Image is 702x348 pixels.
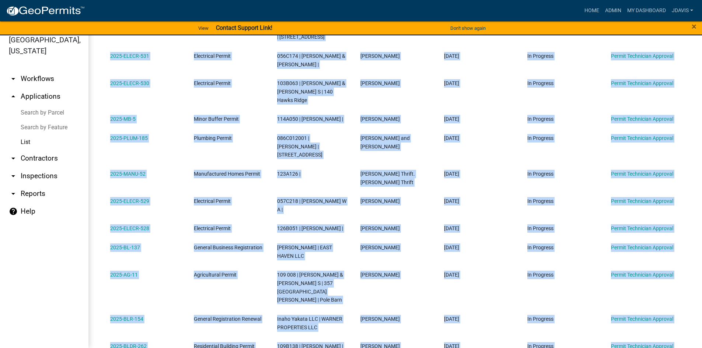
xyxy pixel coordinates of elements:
[527,135,553,141] span: In Progress
[194,245,262,250] span: General Business Registration
[9,74,18,83] i: arrow_drop_down
[444,316,459,322] span: 09/07/2025
[527,171,553,177] span: In Progress
[527,198,553,204] span: In Progress
[360,80,400,86] span: Ben Moore
[581,4,602,18] a: Home
[611,80,673,86] a: Permit Technician Approval
[9,92,18,101] i: arrow_drop_up
[360,116,400,122] span: Matt Bacon
[611,245,673,250] a: Permit Technician Approval
[611,225,673,231] a: Permit Technician Approval
[444,116,459,122] span: 09/16/2025
[110,198,149,204] a: 2025-ELECR-529
[444,53,459,59] span: 09/16/2025
[110,316,143,322] a: 2025-BLR-154
[110,171,146,177] a: 2025-MANU-52
[444,80,459,86] span: 09/16/2025
[360,316,400,322] span: Miaoying Wu
[360,198,400,204] span: Paul Gardner
[527,245,553,250] span: In Progress
[110,225,149,231] a: 2025-ELECR-528
[611,316,673,322] a: Permit Technician Approval
[360,225,400,231] span: Mimoza Fetai
[444,135,459,141] span: 09/16/2025
[444,198,459,204] span: 09/15/2025
[611,135,673,141] a: Permit Technician Approval
[277,198,346,212] span: 057C218 | DABBS W A |
[194,198,231,204] span: Electrical Permit
[611,116,673,122] a: Permit Technician Approval
[527,116,553,122] span: In Progress
[194,80,231,86] span: Electrical Permit
[624,4,669,18] a: My Dashboard
[611,272,673,278] a: Permit Technician Approval
[444,272,459,278] span: 09/14/2025
[194,53,231,59] span: Electrical Permit
[9,189,18,198] i: arrow_drop_down
[602,4,624,18] a: Admin
[360,245,400,250] span: Alyssa Martinez
[9,154,18,163] i: arrow_drop_down
[360,135,410,150] span: James and Michelle Bartlett
[611,171,673,177] a: Permit Technician Approval
[9,207,18,216] i: help
[194,316,261,322] span: General Registration Renewal
[110,245,140,250] a: 2025-BL-137
[194,171,260,177] span: Manufactured Homes Permit
[194,116,239,122] span: Minor Buffer Permit
[277,26,345,40] span: 126B051 | STANLEY RITA A | 2400 Herodian Way Suite 350
[194,272,237,278] span: Agricultural Permit
[527,316,553,322] span: In Progress
[110,272,138,278] a: 2025-AG-11
[527,225,553,231] span: In Progress
[527,53,553,59] span: In Progress
[360,171,415,185] span: Denny Moye Thrift. Debra Lavender Thrift
[277,316,342,330] span: Inaho Yakata LLC | WARNER PROPERTIES LLC
[110,135,148,141] a: 2025-PLUM-185
[360,272,400,278] span: Alberto Hernandez
[444,171,459,177] span: 09/16/2025
[195,22,212,34] a: View
[527,272,553,278] span: In Progress
[611,198,673,204] a: Permit Technician Approval
[194,225,231,231] span: Electrical Permit
[669,4,696,18] a: jdavis
[110,53,149,59] a: 2025-ELECR-531
[9,172,18,180] i: arrow_drop_down
[216,24,272,31] strong: Contact Support Link!
[447,22,489,34] button: Don't show again
[194,135,232,141] span: Plumbing Permit
[360,53,400,59] span: Dennis Lemaster
[444,225,459,231] span: 09/15/2025
[277,53,345,67] span: 056C174 | SMITH MATTHEW J & LYNNE M |
[277,171,300,177] span: 123A126 |
[692,22,696,31] button: Close
[277,225,343,231] span: 126B051 | STANLEY RITA A |
[692,21,696,32] span: ×
[110,80,149,86] a: 2025-ELECR-530
[444,245,459,250] span: 09/15/2025
[110,116,136,122] a: 2025-MB-5
[527,80,553,86] span: In Progress
[277,80,345,103] span: 103B063 | PITTS GREGORY C & AMY S | 140 Hawks Ridge
[277,245,332,259] span: LAM’S Dulces | EAST HAVEN LLC
[277,135,322,158] span: 086C012001 | James L Bartlett | 776 County Line Rd
[277,272,343,303] span: 109 008 | HERNANDEZ ALBERTO & CONSANDRA S | 357 OLD COPELAN RD | Pole Barn
[277,116,343,122] span: 114A050 | Matt Bacon |
[611,53,673,59] a: Permit Technician Approval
